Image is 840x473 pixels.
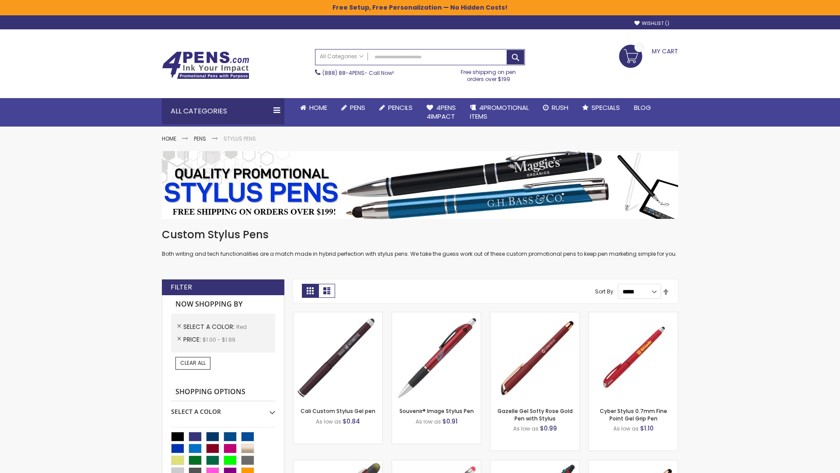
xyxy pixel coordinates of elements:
a: Wishlist [634,20,669,27]
a: Orbitor 4 Color Assorted Ink Metallic Stylus Pens-Red [490,460,579,467]
a: Clear All [175,357,210,369]
span: 4PROMOTIONAL ITEMS [470,103,529,121]
span: $0.91 [442,417,458,426]
span: Pens [350,103,365,112]
span: Home [309,103,327,112]
strong: Now Shopping by [171,295,275,314]
a: 4Pens4impact [420,98,463,127]
img: Cali Custom Stylus Gel pen-Red [294,312,382,401]
img: Souvenir® Image Stylus Pen-Red [392,312,481,401]
a: Home [162,135,176,142]
span: Specials [591,103,620,112]
h1: Custom Stylus Pens [162,228,678,242]
a: Gazelle Gel Softy Rose Gold Pen with Stylus-Red [490,312,579,319]
a: Souvenir® Image Stylus Pen-Red [392,312,481,319]
a: Cali Custom Stylus Gel pen-Red [294,312,382,319]
a: Blog [627,98,658,117]
span: $0.84 [343,417,360,426]
div: All Categories [162,98,284,124]
span: Blog [634,103,651,112]
a: Pens [334,98,372,117]
span: Clear All [180,359,206,367]
a: Cyber Stylus 0.7mm Fine Point Gel Grip Pen [600,407,667,422]
span: As low as [416,418,441,425]
div: Both writing and tech functionalities are a match made in hybrid perfection with stylus pens. We ... [162,228,678,258]
img: Cyber Stylus 0.7mm Fine Point Gel Grip Pen-Red [589,312,678,401]
span: As low as [613,425,639,432]
span: $0.99 [540,424,557,433]
span: As low as [513,425,539,432]
span: 4Pens 4impact [427,103,456,121]
span: Red [236,323,247,331]
span: Rush [552,103,568,112]
strong: Filter [171,282,192,292]
a: Pens [194,135,206,142]
img: Gazelle Gel Softy Rose Gold Pen with Stylus-Red [490,312,579,401]
span: - Call Now! [322,69,394,77]
a: Gazelle Gel Softy Rose Gold Pen with Stylus - ColorJet-Red [589,460,678,467]
a: All Categories [315,49,368,64]
strong: Stylus Pens [224,135,256,142]
a: Cyber Stylus 0.7mm Fine Point Gel Grip Pen-Red [589,312,678,319]
strong: Shopping Options [171,383,275,402]
a: (888) 88-4PENS [322,69,364,77]
a: Rush [536,98,575,117]
a: Gazelle Gel Softy Rose Gold Pen with Stylus [497,407,573,422]
a: Islander Softy Gel with Stylus - ColorJet Imprint-Red [392,460,481,467]
span: $1.10 [640,424,654,433]
strong: Grid [302,284,318,298]
a: Specials [575,98,627,117]
span: $1.00 - $1.99 [203,336,235,343]
img: 4Pens Custom Pens and Promotional Products [162,51,249,79]
div: Select A Color [171,401,275,416]
a: Cali Custom Stylus Gel pen [301,407,375,415]
span: Select A Color [183,322,236,331]
a: 4PROMOTIONALITEMS [463,98,536,127]
a: Pencils [372,98,420,117]
img: Stylus Pens [162,151,678,219]
div: Free shipping on pen orders over $199 [452,65,525,83]
label: Sort By [595,288,613,295]
a: Souvenir® Image Stylus Pen [399,407,474,415]
span: Price [183,335,203,344]
span: Pencils [388,103,413,112]
span: As low as [316,418,341,425]
a: Souvenir® Jalan Highlighter Stylus Pen Combo-Red [294,460,382,467]
span: All Categories [320,53,364,60]
a: Home [293,98,334,117]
